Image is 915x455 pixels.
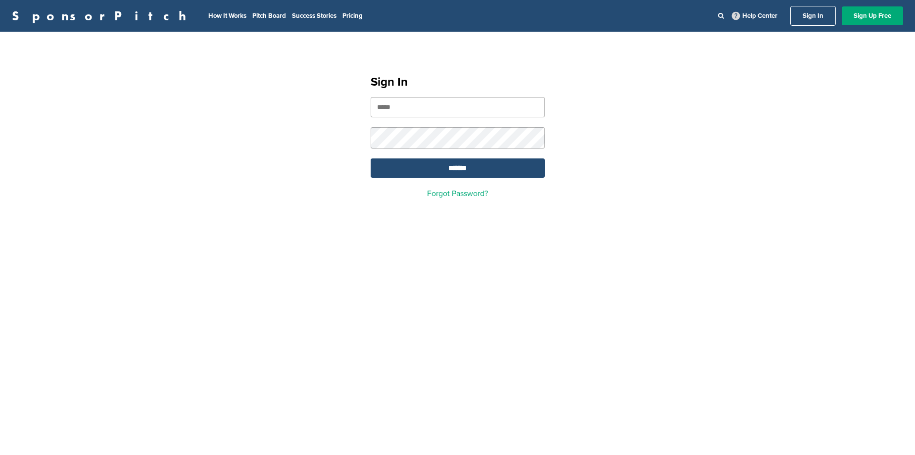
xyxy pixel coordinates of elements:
a: How It Works [208,12,246,20]
a: Sign In [790,6,836,26]
a: Success Stories [292,12,337,20]
a: SponsorPitch [12,9,193,22]
a: Pitch Board [252,12,286,20]
a: Sign Up Free [842,6,903,25]
a: Help Center [730,10,779,22]
a: Pricing [342,12,363,20]
h1: Sign In [371,73,545,91]
a: Forgot Password? [427,189,488,199]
